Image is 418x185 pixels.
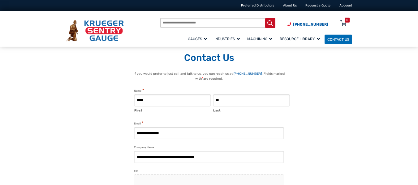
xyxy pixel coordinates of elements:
[128,71,290,81] p: If you would prefer to just call and talk to us, you can reach us at: . Fields marked with are re...
[188,37,207,41] span: Gauges
[134,145,154,150] label: Company Name
[66,20,124,41] img: Krueger Sentry Gauge
[283,3,297,7] a: About Us
[213,107,290,113] label: Last
[346,18,348,23] div: 0
[234,72,262,76] a: [PHONE_NUMBER]
[305,3,330,7] a: Request a Quote
[247,37,272,41] span: Machining
[66,52,352,64] h1: Contact Us
[214,37,240,41] span: Industries
[134,88,144,93] legend: Name
[212,34,244,44] a: Industries
[185,34,212,44] a: Gauges
[241,3,274,7] a: Preferred Distributors
[134,121,144,126] label: Email
[327,37,349,41] span: Contact Us
[244,34,277,44] a: Machining
[325,35,352,44] a: Contact Us
[293,22,328,27] span: [PHONE_NUMBER]
[134,107,211,113] label: First
[280,37,320,41] span: Resource Library
[339,3,352,7] a: Account
[134,169,138,174] label: File
[277,34,325,44] a: Resource Library
[287,22,328,27] a: Phone Number (920) 434-8860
